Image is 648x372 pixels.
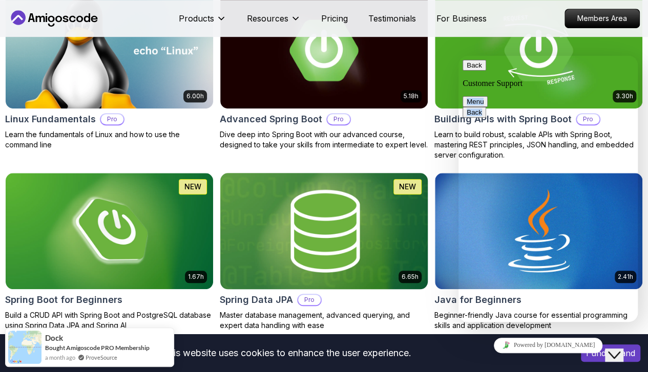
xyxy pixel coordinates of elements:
p: Resources [247,12,288,25]
p: Build a CRUD API with Spring Boot and PostgreSQL database using Spring Data JPA and Spring AI [5,310,214,331]
p: 6.65h [402,273,419,281]
p: Pro [298,295,321,305]
img: provesource social proof notification image [8,331,41,364]
button: Products [179,12,226,33]
p: Beginner-friendly Java course for essential programming skills and application development [434,310,643,331]
h2: Building APIs with Spring Boot [434,112,572,126]
a: Amigoscode PRO Membership [66,344,150,352]
a: Spring Boot for Beginners card1.67hNEWSpring Boot for BeginnersBuild a CRUD API with Spring Boot ... [5,172,214,331]
button: Resources [247,12,301,33]
a: ProveSource [86,353,117,362]
img: Java for Beginners card [435,173,642,289]
iframe: chat widget [458,334,638,357]
a: Testimonials [368,12,416,25]
h2: Spring Data JPA [220,293,293,307]
p: Master database management, advanced querying, and expert data handling with ease [220,310,428,331]
p: Learn to build robust, scalable APIs with Spring Boot, mastering REST principles, JSON handling, ... [434,129,643,160]
p: 5.18h [404,92,419,100]
div: This website uses cookies to enhance the user experience. [8,342,566,364]
h2: Spring Boot for Beginners [5,293,122,307]
a: Pricing [321,12,348,25]
p: 6.00h [186,92,204,100]
span: a month ago [45,353,75,362]
a: Spring Data JPA card6.65hNEWSpring Data JPAProMaster database management, advanced querying, and ... [220,172,428,331]
p: Products [179,12,214,25]
p: Dive deep into Spring Boot with our advanced course, designed to take your skills from intermedia... [220,129,428,150]
p: Pro [327,114,350,124]
h2: Linux Fundamentals [5,112,96,126]
iframe: chat widget [605,331,638,362]
p: NEW [399,182,416,192]
p: Learn the fundamentals of Linux and how to use the command line [5,129,214,150]
a: Java for Beginners card2.41hJava for BeginnersBeginner-friendly Java course for essential program... [434,172,643,331]
p: Pro [101,114,123,124]
a: Members Area [565,9,640,28]
iframe: chat widget [458,56,638,322]
span: Dock [45,334,63,342]
a: For Business [436,12,487,25]
p: NEW [184,182,201,192]
p: Members Area [565,9,639,28]
span: Bought [45,344,65,352]
img: Spring Boot for Beginners card [6,173,213,289]
img: Spring Data JPA card [215,170,433,292]
h2: Advanced Spring Boot [220,112,322,126]
h2: Java for Beginners [434,293,521,307]
p: 1.67h [188,273,204,281]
